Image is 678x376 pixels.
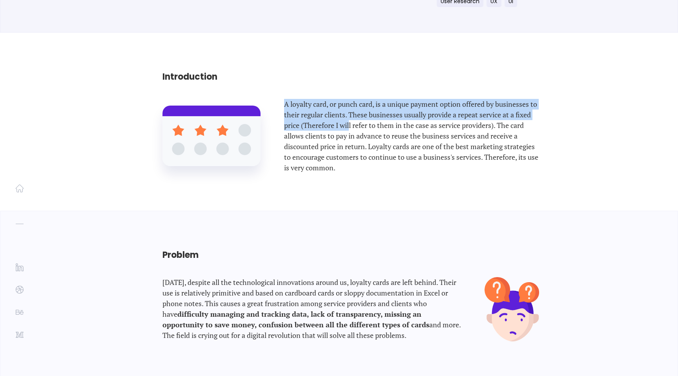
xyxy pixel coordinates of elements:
p: A loyalty card, or punch card, is a unique payment option offered by businesses to their regular ... [284,99,539,173]
h6: Introduction [162,70,539,83]
p: [DATE], despite all the technological innovations around us, loyalty cards are left behind. Their... [162,277,461,341]
strong: difficulty managing and tracking data, lack of transparency, missing an opportunity to save money... [162,309,429,329]
h1: Problem [162,248,539,261]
